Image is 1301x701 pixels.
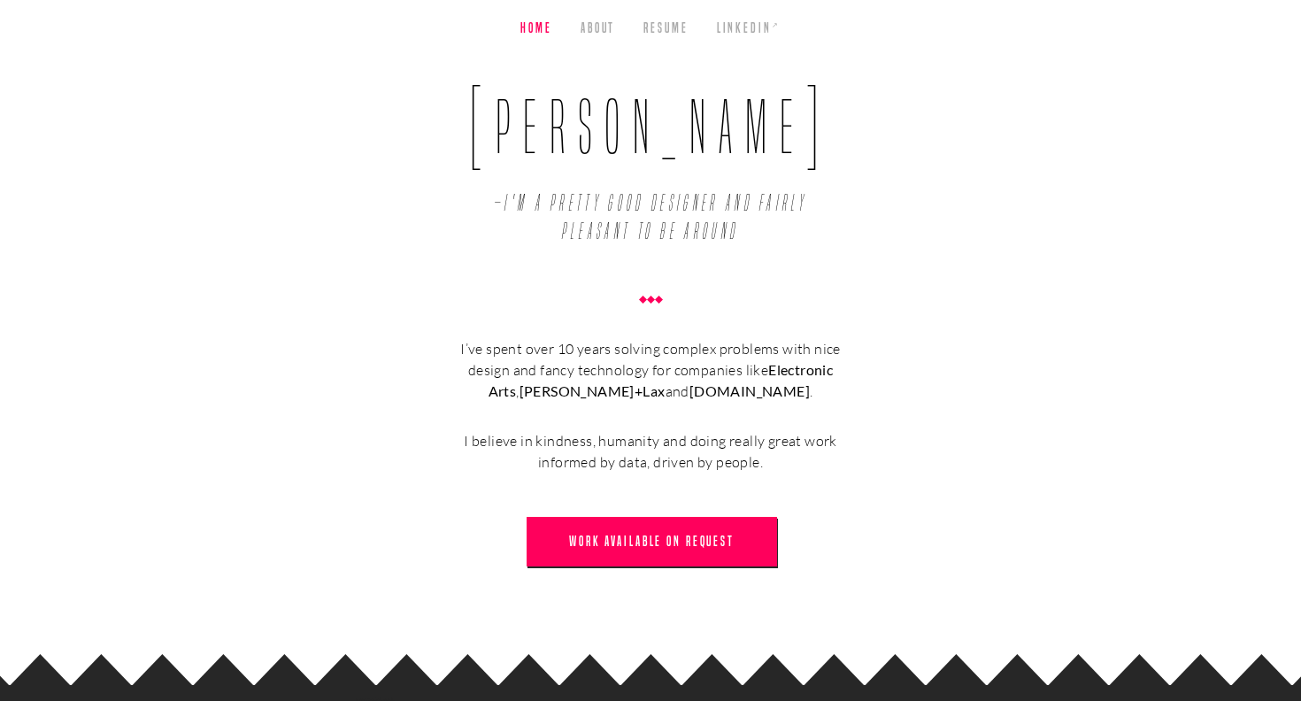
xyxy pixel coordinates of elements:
[456,430,846,473] p: I believe in kindness, humanity and doing really great work informed by data, driven by people.
[689,382,810,399] strong: [DOMAIN_NAME]
[460,175,841,246] span: I'm a pretty good designer and fairly pleasant to be around
[260,80,1041,246] h1: [PERSON_NAME]
[527,517,777,566] a: Work Available on Request
[456,338,846,402] p: I’ve spent over 10 years solving complex problems with nice design and fancy technology for compa...
[772,20,781,29] sup: ↗
[520,382,666,399] strong: [PERSON_NAME]+Lax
